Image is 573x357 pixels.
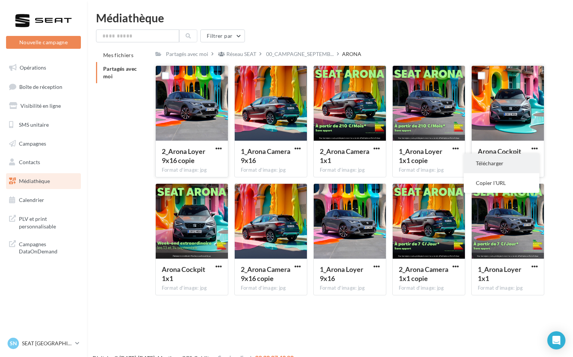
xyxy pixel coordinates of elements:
[241,147,290,165] span: 1_Arona Camera 9x16
[5,211,82,233] a: PLV et print personnalisable
[399,285,459,292] div: Format d'image: jpg
[20,102,61,109] span: Visibilité en ligne
[464,173,539,193] button: Copier l'URL
[19,121,49,128] span: SMS unitaire
[96,12,564,23] div: Médiathèque
[241,285,301,292] div: Format d'image: jpg
[5,79,82,95] a: Boîte de réception
[19,197,44,203] span: Calendrier
[399,147,442,165] span: 1_Arona Loyer 1x1 copie
[162,285,222,292] div: Format d'image: jpg
[22,340,72,347] p: SEAT [GEOGRAPHIC_DATA]
[6,36,81,49] button: Nouvelle campagne
[266,50,334,58] span: 00_CAMPAGNE_SEPTEMB...
[320,147,369,165] span: 2_Arona Camera 1x1
[6,336,81,351] a: SN SEAT [GEOGRAPHIC_DATA]
[103,52,133,58] span: Mes fichiers
[166,50,208,58] div: Partagés avec moi
[10,340,17,347] span: SN
[320,265,363,282] span: 1_Arona Loyer 9x16
[5,98,82,114] a: Visibilité en ligne
[478,285,538,292] div: Format d'image: jpg
[20,64,46,71] span: Opérations
[241,265,290,282] span: 2_Arona Camera 9x16 copie
[19,239,78,255] span: Campagnes DataOnDemand
[5,192,82,208] a: Calendrier
[5,60,82,76] a: Opérations
[226,50,256,58] div: Réseau SEAT
[5,154,82,170] a: Contacts
[5,117,82,133] a: SMS unitaire
[5,173,82,189] a: Médiathèque
[478,147,521,165] span: Arona Cockpit 9x16
[399,167,459,174] div: Format d'image: jpg
[19,214,78,230] span: PLV et print personnalisable
[399,265,448,282] span: 2_Arona Camera 1x1 copie
[5,136,82,152] a: Campagnes
[19,140,46,146] span: Campagnes
[19,83,62,90] span: Boîte de réception
[5,236,82,258] a: Campagnes DataOnDemand
[478,265,521,282] span: 1_Arona Loyer 1x1
[103,65,137,79] span: Partagés avec moi
[19,159,40,165] span: Contacts
[241,167,301,174] div: Format d'image: jpg
[342,50,361,58] div: ARONA
[320,167,380,174] div: Format d'image: jpg
[19,178,50,184] span: Médiathèque
[464,154,539,173] button: Télécharger
[547,331,565,349] div: Open Intercom Messenger
[162,147,205,165] span: 2_Arona Loyer 9x16 copie
[320,285,380,292] div: Format d'image: jpg
[200,29,245,42] button: Filtrer par
[162,167,222,174] div: Format d'image: jpg
[162,265,205,282] span: Arona Cockpit 1x1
